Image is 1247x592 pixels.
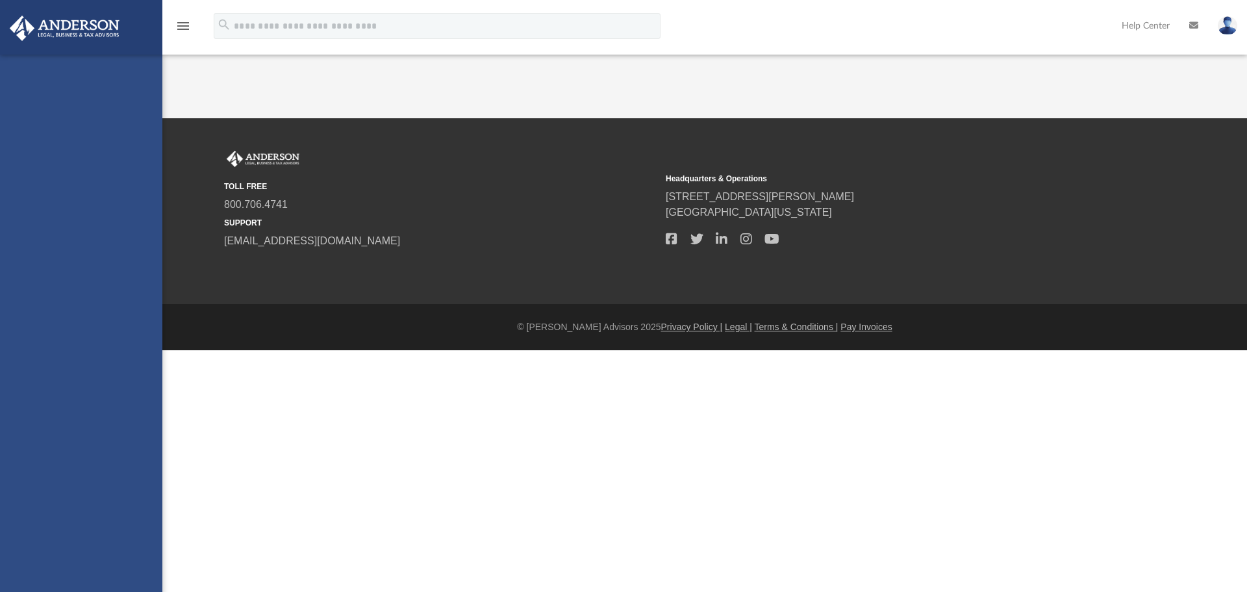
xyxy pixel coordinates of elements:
a: Terms & Conditions | [755,322,838,332]
a: Legal | [725,322,752,332]
small: SUPPORT [224,217,657,229]
a: Pay Invoices [840,322,892,332]
img: Anderson Advisors Platinum Portal [6,16,123,41]
div: © [PERSON_NAME] Advisors 2025 [162,320,1247,334]
a: [GEOGRAPHIC_DATA][US_STATE] [666,207,832,218]
a: Privacy Policy | [661,322,723,332]
img: Anderson Advisors Platinum Portal [224,151,302,168]
a: [EMAIL_ADDRESS][DOMAIN_NAME] [224,235,400,246]
i: search [217,18,231,32]
a: [STREET_ADDRESS][PERSON_NAME] [666,191,854,202]
a: 800.706.4741 [224,199,288,210]
i: menu [175,18,191,34]
a: menu [175,25,191,34]
small: TOLL FREE [224,181,657,192]
img: User Pic [1218,16,1237,35]
small: Headquarters & Operations [666,173,1098,185]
